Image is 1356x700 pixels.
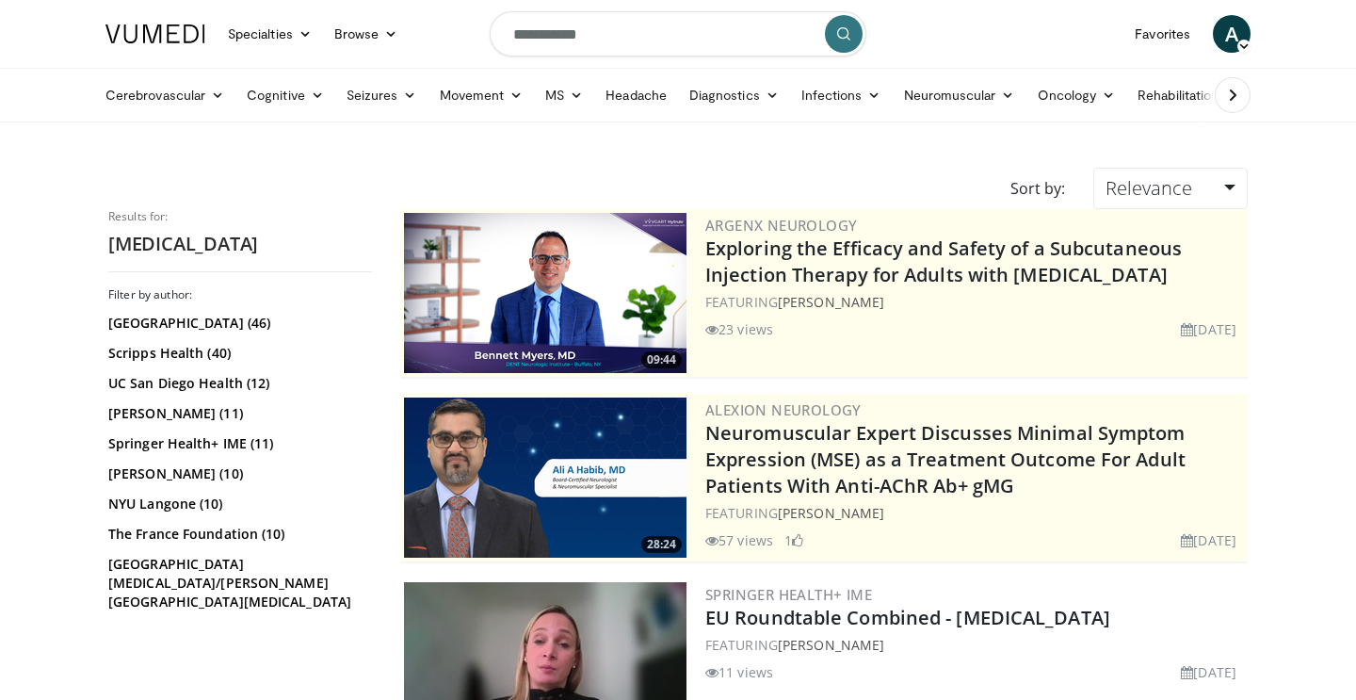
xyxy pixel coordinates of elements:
[705,503,1244,523] div: FEATURING
[335,76,428,114] a: Seizures
[678,76,790,114] a: Diagnostics
[705,292,1244,312] div: FEATURING
[705,216,857,235] a: argenx Neurology
[1213,15,1251,53] a: A
[105,24,205,43] img: VuMedi Logo
[705,635,1244,655] div: FEATURING
[490,11,866,57] input: Search topics, interventions
[1181,319,1236,339] li: [DATE]
[705,400,862,419] a: Alexion Neurology
[94,76,235,114] a: Cerebrovascular
[1181,530,1236,550] li: [DATE]
[534,76,594,114] a: MS
[404,398,686,558] a: 28:24
[323,15,410,53] a: Browse
[108,287,372,302] h3: Filter by author:
[108,232,372,256] h2: [MEDICAL_DATA]
[778,636,884,654] a: [PERSON_NAME]
[594,76,678,114] a: Headache
[235,76,335,114] a: Cognitive
[404,398,686,558] img: c0eaf111-846b-48a5-9ed5-8ae6b43f30ea.png.300x170_q85_crop-smart_upscale.png
[893,76,1026,114] a: Neuromuscular
[778,504,884,522] a: [PERSON_NAME]
[1123,15,1202,53] a: Favorites
[784,530,803,550] li: 1
[1093,168,1248,209] a: Relevance
[108,344,367,363] a: Scripps Health (40)
[108,464,367,483] a: [PERSON_NAME] (10)
[705,585,872,604] a: Springer Health+ IME
[108,434,367,453] a: Springer Health+ IME (11)
[108,404,367,423] a: [PERSON_NAME] (11)
[108,555,367,630] a: [GEOGRAPHIC_DATA][MEDICAL_DATA]/[PERSON_NAME][GEOGRAPHIC_DATA][MEDICAL_DATA] (9)
[108,525,367,544] a: The France Foundation (10)
[705,605,1110,630] a: EU Roundtable Combined - [MEDICAL_DATA]
[404,213,686,373] img: c50ebd09-d0e6-423e-8ff9-52d136aa9f61.png.300x170_q85_crop-smart_upscale.png
[108,314,367,333] a: [GEOGRAPHIC_DATA] (46)
[790,76,893,114] a: Infections
[641,536,682,553] span: 28:24
[705,420,1186,498] a: Neuromuscular Expert Discusses Minimal Symptom Expression (MSE) as a Treatment Outcome For Adult ...
[108,495,367,513] a: NYU Langone (10)
[428,76,535,114] a: Movement
[705,236,1182,287] a: Exploring the Efficacy and Safety of a Subcutaneous Injection Therapy for Adults with [MEDICAL_DATA]
[705,662,773,682] li: 11 views
[1106,175,1192,201] span: Relevance
[404,213,686,373] a: 09:44
[641,351,682,368] span: 09:44
[217,15,323,53] a: Specialties
[108,374,367,393] a: UC San Diego Health (12)
[1026,76,1127,114] a: Oncology
[996,168,1079,209] div: Sort by:
[1126,76,1230,114] a: Rehabilitation
[705,319,773,339] li: 23 views
[778,293,884,311] a: [PERSON_NAME]
[108,209,372,224] p: Results for:
[1181,662,1236,682] li: [DATE]
[705,530,773,550] li: 57 views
